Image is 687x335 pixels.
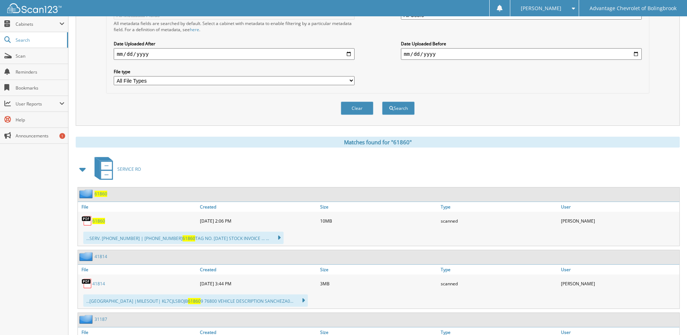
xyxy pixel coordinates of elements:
a: File [78,265,198,274]
iframe: Chat Widget [651,300,687,335]
div: All metadata fields are searched by default. Select a cabinet with metadata to enable filtering b... [114,20,355,33]
a: User [559,202,679,212]
img: folder2.png [79,252,95,261]
a: 61860 [95,191,107,197]
img: PDF.png [81,278,92,289]
div: scanned [439,214,559,228]
div: [DATE] 3:44 PM [198,276,318,291]
a: Type [439,265,559,274]
span: Bookmarks [16,85,64,91]
a: 41814 [92,281,105,287]
img: folder2.png [79,315,95,324]
div: ...[GEOGRAPHIC_DATA] |MILESOUT| KL7CJLSBOJB 9 76800 VEHICLE DESCRIPTION SANCHEZA0... [83,294,308,307]
img: folder2.png [79,189,95,198]
div: Matches found for "61860" [76,137,680,148]
span: Announcements [16,133,64,139]
div: 3MB [318,276,439,291]
a: File [78,202,198,212]
a: 61860 [92,218,105,224]
img: scan123-logo-white.svg [7,3,62,13]
img: PDF.png [81,215,92,226]
span: 61860 [188,298,201,304]
a: Size [318,265,439,274]
a: SERVICE RO [90,155,141,183]
label: Date Uploaded After [114,41,355,47]
a: 31187 [95,316,107,322]
span: Help [16,117,64,123]
a: User [559,265,679,274]
div: 10MB [318,214,439,228]
div: ...SERV. [PHONE_NUMBER] | [PHONE_NUMBER] TAG NO. [DATE] STOCK INVOICE ... ... [83,232,284,244]
span: User Reports [16,101,59,107]
a: Type [439,202,559,212]
input: start [114,48,355,60]
span: Scan [16,53,64,59]
div: 1 [59,133,65,139]
span: Advantage Chevrolet of Bolingbrook [590,6,676,11]
span: [PERSON_NAME] [521,6,561,11]
label: File type [114,69,355,75]
span: 61860 [183,235,195,241]
span: Reminders [16,69,64,75]
label: Date Uploaded Before [401,41,642,47]
div: [PERSON_NAME] [559,276,679,291]
a: Created [198,265,318,274]
div: [DATE] 2:06 PM [198,214,318,228]
span: Cabinets [16,21,59,27]
button: Search [382,102,415,115]
a: 41814 [95,253,107,260]
a: Size [318,202,439,212]
a: Created [198,202,318,212]
span: Search [16,37,63,43]
div: scanned [439,276,559,291]
a: here [190,26,199,33]
span: SERVICE RO [117,166,141,172]
input: end [401,48,642,60]
button: Clear [341,102,373,115]
div: [PERSON_NAME] [559,214,679,228]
